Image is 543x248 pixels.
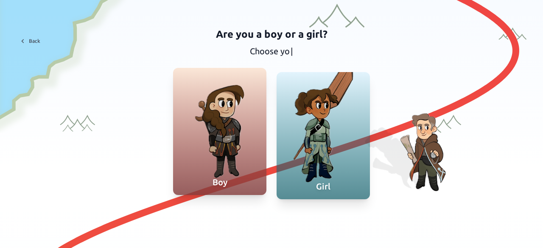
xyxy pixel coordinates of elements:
[316,181,330,191] span: Girl
[213,177,227,187] span: Boy
[291,46,293,56] span: |
[14,34,45,48] button: Back
[129,45,414,59] p: Choose yo
[129,28,414,41] h2: Are you a boy or a girl?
